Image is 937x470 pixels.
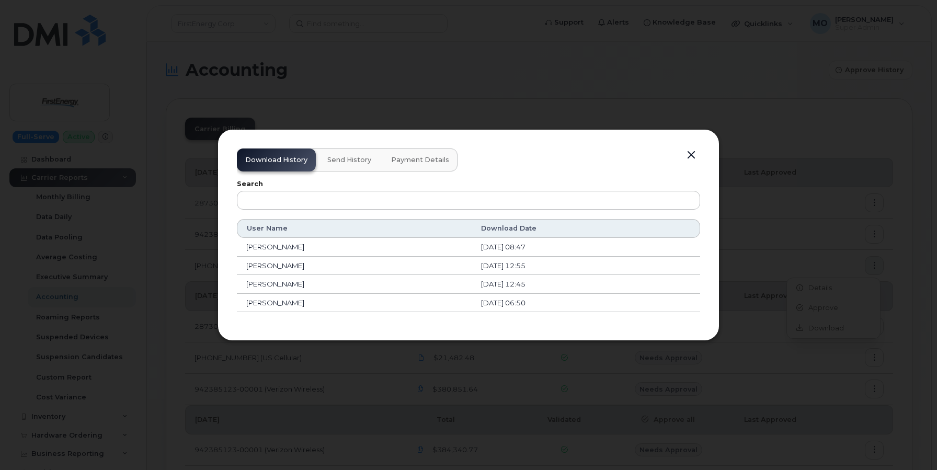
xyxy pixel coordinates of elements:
[237,275,472,294] td: [PERSON_NAME]
[237,238,472,257] td: [PERSON_NAME]
[391,156,449,164] span: Payment Details
[237,219,472,238] th: User Name
[472,219,700,238] th: Download Date
[472,294,700,313] td: [DATE] 06:50
[327,156,371,164] span: Send History
[472,275,700,294] td: [DATE] 12:45
[892,425,929,462] iframe: Messenger Launcher
[237,257,472,276] td: [PERSON_NAME]
[472,257,700,276] td: [DATE] 12:55
[237,181,700,188] label: Search
[237,294,472,313] td: [PERSON_NAME]
[472,238,700,257] td: [DATE] 08:47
